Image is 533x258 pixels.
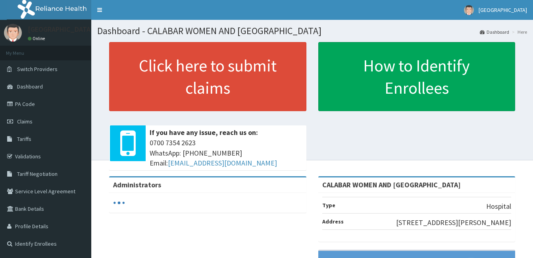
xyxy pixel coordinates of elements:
[28,36,47,41] a: Online
[396,218,511,228] p: [STREET_ADDRESS][PERSON_NAME]
[28,26,93,33] p: [GEOGRAPHIC_DATA]
[150,138,302,168] span: 0700 7354 2623 WhatsApp: [PHONE_NUMBER] Email:
[510,29,527,35] li: Here
[322,218,344,225] b: Address
[17,135,31,142] span: Tariffs
[109,42,306,111] a: Click here to submit claims
[479,6,527,13] span: [GEOGRAPHIC_DATA]
[113,180,161,189] b: Administrators
[168,158,277,168] a: [EMAIL_ADDRESS][DOMAIN_NAME]
[17,170,58,177] span: Tariff Negotiation
[318,42,516,111] a: How to Identify Enrollees
[17,83,43,90] span: Dashboard
[486,201,511,212] p: Hospital
[150,128,258,137] b: If you have any issue, reach us on:
[480,29,509,35] a: Dashboard
[322,180,461,189] strong: CALABAR WOMEN AND [GEOGRAPHIC_DATA]
[17,118,33,125] span: Claims
[113,197,125,209] svg: audio-loading
[4,24,22,42] img: User Image
[464,5,474,15] img: User Image
[17,65,58,73] span: Switch Providers
[97,26,527,36] h1: Dashboard - CALABAR WOMEN AND [GEOGRAPHIC_DATA]
[322,202,335,209] b: Type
